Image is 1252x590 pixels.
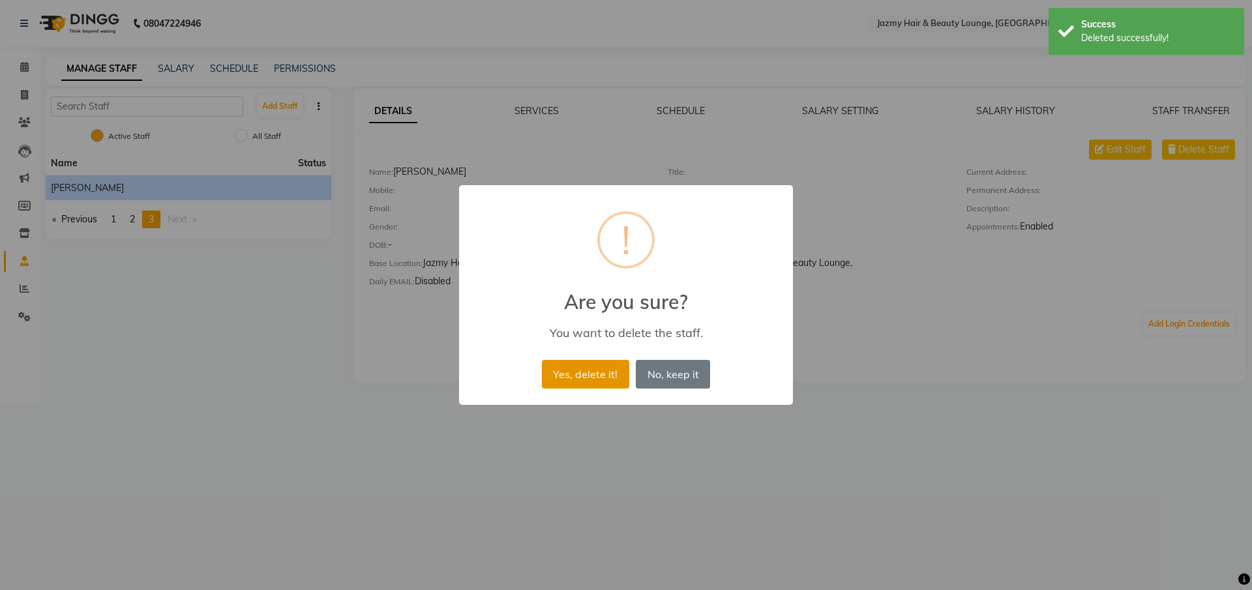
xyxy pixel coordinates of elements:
h2: Are you sure? [459,274,793,314]
div: Success [1081,18,1234,31]
button: Yes, delete it! [542,360,629,389]
div: Deleted successfully! [1081,31,1234,45]
button: No, keep it [636,360,710,389]
div: ! [621,214,631,266]
div: You want to delete the staff. [478,325,774,340]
